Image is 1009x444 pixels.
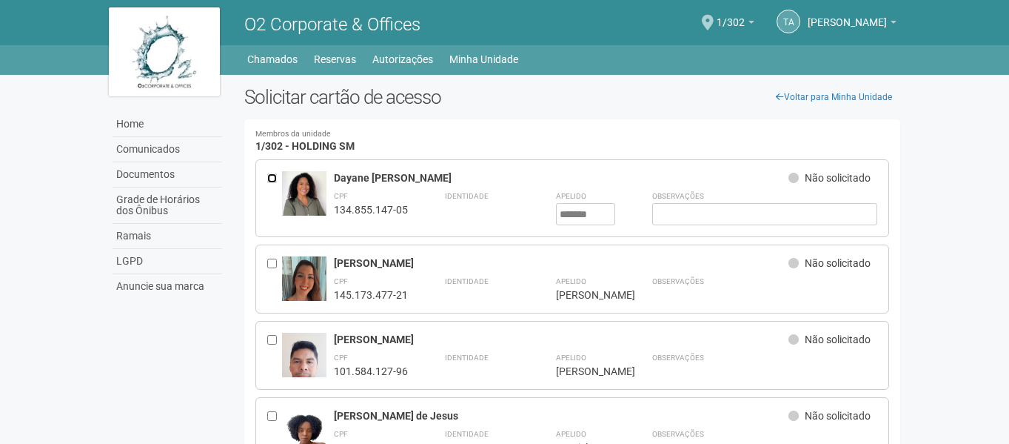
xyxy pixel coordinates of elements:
strong: Apelido [556,430,586,438]
div: 145.173.477-21 [334,288,408,302]
div: [PERSON_NAME] [556,365,615,378]
div: 134.855.147-05 [334,203,408,216]
a: Voltar para Minha Unidade [768,86,900,108]
a: Home [113,112,222,137]
strong: Apelido [556,277,586,285]
strong: Identidade [445,277,489,285]
span: O2 Corporate & Offices [244,14,420,35]
img: user.jpg [282,256,326,311]
img: user.jpg [282,171,326,216]
h4: 1/302 - HOLDING SM [255,130,890,152]
strong: Apelido [556,354,586,362]
small: Membros da unidade [255,130,890,139]
div: 101.584.127-96 [334,365,408,378]
span: Não solicitado [805,410,871,422]
a: Chamados [247,49,298,70]
strong: Observações [652,192,704,200]
a: Ramais [113,224,222,249]
strong: Observações [652,430,704,438]
strong: Identidade [445,430,489,438]
span: Não solicitado [805,172,871,184]
span: Não solicitado [805,334,871,345]
div: [PERSON_NAME] de Jesus [334,409,789,423]
div: [PERSON_NAME] [334,333,789,346]
strong: Identidade [445,354,489,362]
strong: Apelido [556,192,586,200]
a: Reservas [314,49,356,70]
a: 1/302 [717,19,754,30]
a: Grade de Horários dos Ônibus [113,188,222,224]
strong: CPF [334,192,348,200]
strong: CPF [334,430,348,438]
div: Dayane [PERSON_NAME] [334,171,789,185]
a: Minha Unidade [449,49,518,70]
a: LGPD [113,249,222,274]
strong: Observações [652,277,704,285]
strong: CPF [334,277,348,285]
a: Anuncie sua marca [113,274,222,299]
a: [PERSON_NAME] [808,19,896,30]
div: [PERSON_NAME] [334,256,789,270]
img: user.jpg [282,333,326,416]
h2: Solicitar cartão de acesso [244,86,901,108]
span: Thamiris Abdala [808,2,887,28]
img: logo.jpg [109,7,220,96]
strong: Identidade [445,192,489,200]
span: 1/302 [717,2,745,28]
span: Não solicitado [805,257,871,269]
strong: Observações [652,354,704,362]
strong: CPF [334,354,348,362]
a: Comunicados [113,137,222,162]
a: Documentos [113,162,222,188]
a: Autorizações [372,49,433,70]
a: TA [777,10,800,33]
div: [PERSON_NAME] [556,288,615,302]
